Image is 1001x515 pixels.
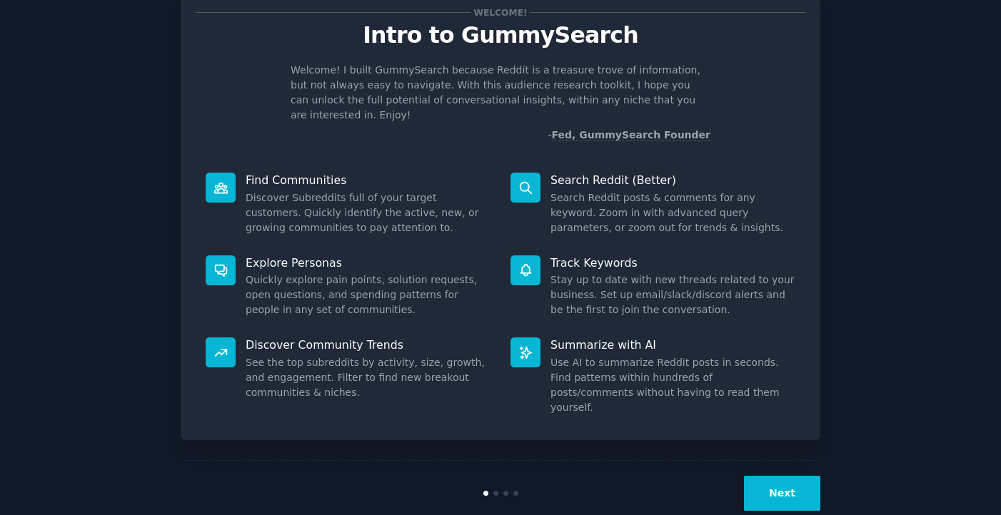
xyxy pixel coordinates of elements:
[246,337,491,352] p: Discover Community Trends
[550,337,795,352] p: Summarize with AI
[744,476,820,511] button: Next
[550,173,795,188] p: Search Reddit (Better)
[196,23,805,48] p: Intro to GummySearch
[550,355,795,415] dd: Use AI to summarize Reddit posts in seconds. Find patterns within hundreds of posts/comments with...
[291,63,710,123] p: Welcome! I built GummySearch because Reddit is a treasure trove of information, but not always ea...
[471,5,530,20] span: Welcome!
[246,272,491,317] dd: Quickly explore pain points, solution requests, open questions, and spending patterns for people ...
[246,355,491,400] dd: See the top subreddits by activity, size, growth, and engagement. Filter to find new breakout com...
[551,129,710,141] a: Fed, GummySearch Founder
[550,190,795,235] dd: Search Reddit posts & comments for any keyword. Zoom in with advanced query parameters, or zoom o...
[548,128,710,143] div: -
[246,255,491,270] p: Explore Personas
[550,255,795,270] p: Track Keywords
[550,272,795,317] dd: Stay up to date with new threads related to your business. Set up email/slack/discord alerts and ...
[246,190,491,235] dd: Discover Subreddits full of your target customers. Quickly identify the active, new, or growing c...
[246,173,491,188] p: Find Communities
